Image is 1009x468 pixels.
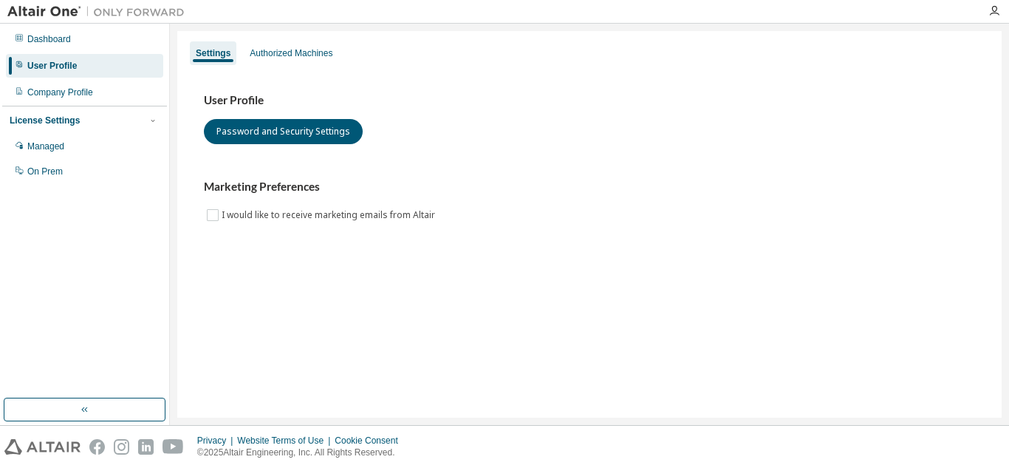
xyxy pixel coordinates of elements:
div: Dashboard [27,33,71,45]
div: Website Terms of Use [237,435,335,447]
div: License Settings [10,115,80,126]
img: youtube.svg [163,439,184,455]
img: instagram.svg [114,439,129,455]
img: altair_logo.svg [4,439,81,455]
div: Settings [196,47,230,59]
div: User Profile [27,60,77,72]
p: © 2025 Altair Engineering, Inc. All Rights Reserved. [197,447,407,459]
h3: Marketing Preferences [204,180,975,194]
button: Password and Security Settings [204,119,363,144]
img: facebook.svg [89,439,105,455]
h3: User Profile [204,93,975,108]
div: On Prem [27,166,63,177]
img: Altair One [7,4,192,19]
div: Company Profile [27,87,93,98]
div: Cookie Consent [335,435,406,447]
div: Authorized Machines [250,47,332,59]
div: Managed [27,140,64,152]
label: I would like to receive marketing emails from Altair [222,206,438,224]
img: linkedin.svg [138,439,154,455]
div: Privacy [197,435,237,447]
